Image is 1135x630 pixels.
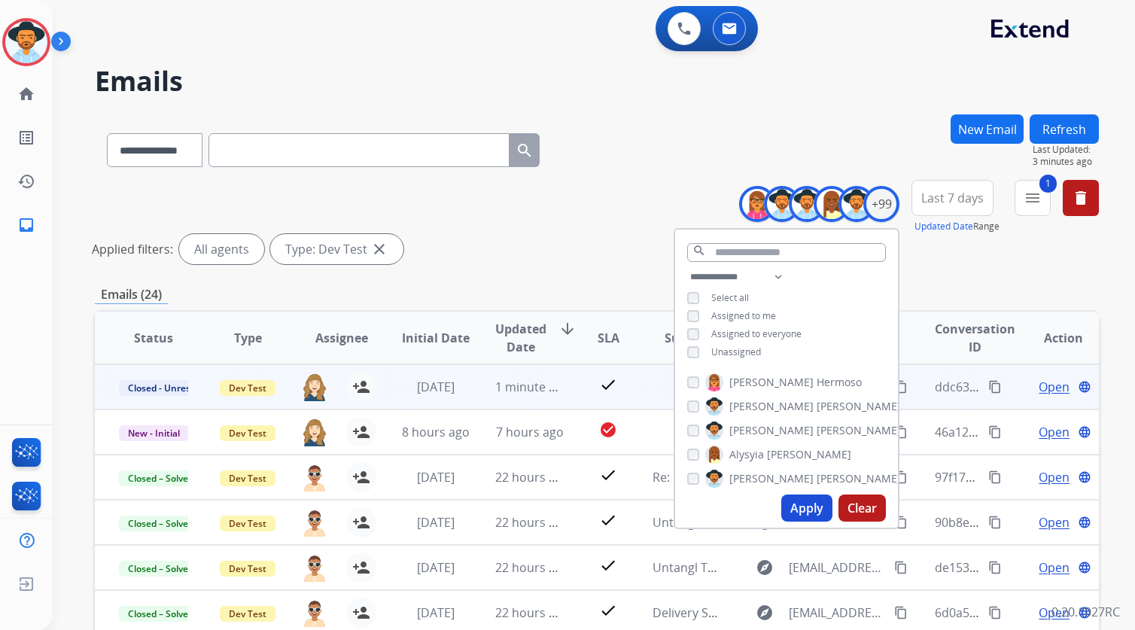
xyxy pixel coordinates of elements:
span: Dev Test [220,516,275,531]
span: [DATE] [417,604,455,621]
mat-icon: inbox [17,216,35,234]
img: agent-avatar [301,553,328,582]
span: Closed – Solved [119,606,202,622]
mat-icon: list_alt [17,129,35,147]
span: [DATE] [417,379,455,395]
mat-icon: home [17,85,35,103]
img: agent-avatar [301,463,328,492]
button: Updated Date [914,221,973,233]
mat-icon: content_copy [988,425,1002,439]
mat-icon: language [1078,516,1091,529]
button: Refresh [1030,114,1099,144]
mat-icon: language [1078,425,1091,439]
mat-icon: check [599,556,617,574]
span: Type [234,329,262,347]
span: Last Updated: [1033,144,1099,156]
button: 1 [1015,180,1051,216]
span: Alysyia [729,447,764,462]
button: Apply [781,495,832,522]
mat-icon: check [599,601,617,619]
mat-icon: language [1078,380,1091,394]
h2: Emails [95,66,1099,96]
span: [EMAIL_ADDRESS][PERSON_NAME][DOMAIN_NAME] [789,558,886,577]
span: [DATE] [417,514,455,531]
span: 7 hours ago [496,424,564,440]
img: avatar [5,21,47,63]
div: Type: Dev Test [270,234,403,264]
button: Clear [838,495,886,522]
mat-icon: content_copy [894,516,908,529]
mat-icon: check [599,376,617,394]
mat-icon: content_copy [894,380,908,394]
span: Dev Test [220,561,275,577]
img: agent-avatar [301,418,328,446]
span: Untangl Test Email [DATE] [653,514,799,531]
div: +99 [863,186,899,222]
span: Status [134,329,173,347]
mat-icon: explore [756,558,774,577]
span: [PERSON_NAME] [729,471,814,486]
mat-icon: close [370,240,388,258]
span: [DATE] [417,559,455,576]
span: Unassigned [711,345,761,358]
span: Open [1039,423,1070,441]
img: agent-avatar [301,373,328,401]
span: [PERSON_NAME] [817,471,901,486]
mat-icon: person_add [352,378,370,396]
span: Assigned to me [711,309,776,322]
mat-icon: check [599,511,617,529]
mat-icon: language [1078,561,1091,574]
span: 8 hours ago [402,424,470,440]
mat-icon: person_add [352,604,370,622]
mat-icon: arrow_downward [558,320,577,338]
span: [PERSON_NAME] [729,375,814,390]
span: [PERSON_NAME] [817,423,901,438]
mat-icon: check_circle [599,421,617,439]
span: Range [914,220,1000,233]
mat-icon: history [17,172,35,190]
div: All agents [179,234,264,264]
span: [PERSON_NAME] [729,423,814,438]
span: [PERSON_NAME] [817,399,901,414]
span: 1 minute ago [495,379,570,395]
mat-icon: content_copy [988,516,1002,529]
span: [PERSON_NAME] [729,399,814,414]
mat-icon: search [692,244,706,257]
button: New Email [951,114,1024,144]
th: Action [1005,312,1099,364]
span: Dev Test [220,425,275,441]
span: SLA [598,329,619,347]
span: 3 minutes ago [1033,156,1099,168]
span: 22 hours ago [495,469,570,485]
span: Select all [711,291,749,304]
mat-icon: content_copy [894,561,908,574]
span: Closed – Solved [119,470,202,486]
mat-icon: delete [1072,189,1090,207]
span: Conversation ID [935,320,1015,356]
mat-icon: content_copy [988,606,1002,619]
img: agent-avatar [301,598,328,627]
p: 0.20.1027RC [1051,603,1120,621]
span: 22 hours ago [495,514,570,531]
p: Applied filters: [92,240,173,258]
img: agent-avatar [301,508,328,537]
button: Last 7 days [911,180,994,216]
mat-icon: content_copy [988,380,1002,394]
span: Dev Test [220,380,275,396]
span: 22 hours ago [495,559,570,576]
span: Closed - Unresolved [119,380,222,396]
mat-icon: person_add [352,468,370,486]
span: 1 [1039,175,1057,193]
mat-icon: language [1078,470,1091,484]
mat-icon: check [599,466,617,484]
mat-icon: person_add [352,423,370,441]
span: Closed – Solved [119,516,202,531]
mat-icon: content_copy [894,470,908,484]
span: Re: Untangl Test Email with attachments [DATE] [653,469,922,485]
span: Initial Date [402,329,470,347]
span: New - Initial [119,425,189,441]
mat-icon: content_copy [988,561,1002,574]
span: Dev Test [220,470,275,486]
span: Hermoso [817,375,862,390]
mat-icon: content_copy [894,425,908,439]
